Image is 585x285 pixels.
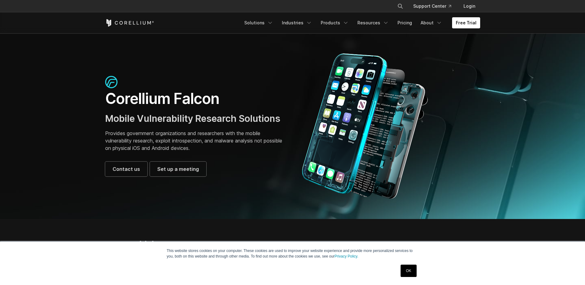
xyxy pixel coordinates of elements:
a: Free Trial [452,17,480,28]
span: Set up a meeting [157,165,199,173]
a: Privacy Policy. [335,254,358,258]
a: Login [459,1,480,12]
a: Pricing [394,17,416,28]
a: Solutions [241,17,277,28]
a: OK [401,265,416,277]
a: Contact us [105,162,147,176]
h2: Capabilities [105,239,351,252]
span: Contact us [113,165,140,173]
a: Industries [278,17,316,28]
a: Products [317,17,352,28]
a: Support Center [408,1,456,12]
img: falcon-icon [105,76,117,88]
a: Set up a meeting [150,162,206,176]
span: Mobile Vulnerability Research Solutions [105,113,280,124]
p: This website stores cookies on your computer. These cookies are used to improve your website expe... [167,248,418,259]
img: Corellium_Falcon Hero 1 [299,53,431,199]
div: Navigation Menu [241,17,480,28]
a: Corellium Home [105,19,154,27]
div: Navigation Menu [390,1,480,12]
a: About [417,17,446,28]
p: Provides government organizations and researchers with the mobile vulnerability research, exploit... [105,130,286,152]
a: Resources [354,17,393,28]
h1: Corellium Falcon [105,89,286,108]
button: Search [395,1,406,12]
